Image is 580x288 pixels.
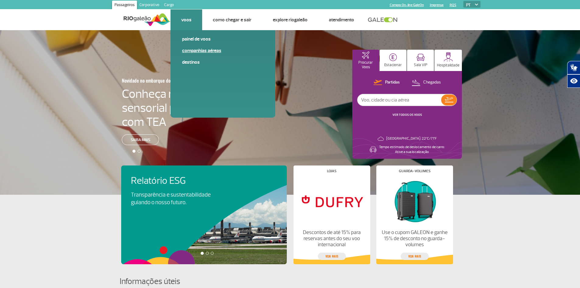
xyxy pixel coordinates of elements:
p: Partidas [385,80,400,85]
input: Voo, cidade ou cia aérea [357,94,441,106]
img: Lojas [298,178,365,225]
h4: Conheça nossa sala sensorial para passageiros com TEA [122,87,253,129]
img: airplaneHomeActive.svg [362,52,369,59]
img: vipRoom.svg [417,54,425,61]
h4: Guarda-volumes [399,169,431,173]
a: veja mais [401,253,429,260]
p: Sala VIP [414,63,427,67]
a: Companhias Aéreas [182,47,264,54]
h4: Relatório ESG [131,175,228,187]
h4: Lojas [327,169,336,173]
p: Tempo estimado de deslocamento de carro: Ative a sua localização [379,145,445,155]
a: Relatório ESGTransparência e sustentabilidade guiando o nosso futuro. [131,175,277,206]
h3: Novidade no embarque doméstico [122,74,223,87]
a: Destinos [182,59,264,66]
button: Procurar Voos [352,50,379,71]
div: Plugin de acessibilidade da Hand Talk. [567,61,580,88]
a: Como chegar e sair [213,17,251,23]
p: Descontos de até 15% para reservas antes do seu voo internacional [298,229,365,248]
p: [GEOGRAPHIC_DATA]: 22°C/71°F [386,136,437,141]
a: Passageiros [112,1,137,10]
a: Voos [181,17,192,23]
a: VER TODOS OS VOOS [392,113,422,117]
a: Corporativo [137,1,162,10]
p: Procurar Voos [355,60,376,69]
p: Hospitalidade [437,63,459,68]
p: Transparência e sustentabilidade guiando o nosso futuro. [131,191,217,206]
a: Saiba mais [122,134,159,145]
button: Abrir recursos assistivos. [567,74,580,88]
a: RQS [450,3,456,7]
button: Hospitalidade [434,50,462,71]
button: Chegadas [410,79,443,87]
a: Compra On-line GaleOn [390,3,424,7]
a: Explore RIOgaleão [273,17,308,23]
img: carParkingHome.svg [389,53,397,61]
button: Partidas [372,79,402,87]
p: Chegadas [423,80,441,85]
button: Abrir tradutor de língua de sinais. [567,61,580,74]
a: Imprensa [430,3,444,7]
button: VER TODOS OS VOOS [391,112,424,117]
a: Cargo [162,1,176,10]
p: Use o cupom GALEON e ganhe 15% de desconto no guarda-volumes [381,229,448,248]
a: veja mais [318,253,346,260]
img: Guarda-volumes [381,178,448,225]
p: Estacionar [384,63,402,67]
h4: Informações úteis [120,276,461,287]
button: Sala VIP [407,50,434,71]
button: Estacionar [380,50,406,71]
a: Atendimento [329,17,354,23]
a: Painel de voos [182,36,264,42]
img: hospitality.svg [444,52,453,62]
